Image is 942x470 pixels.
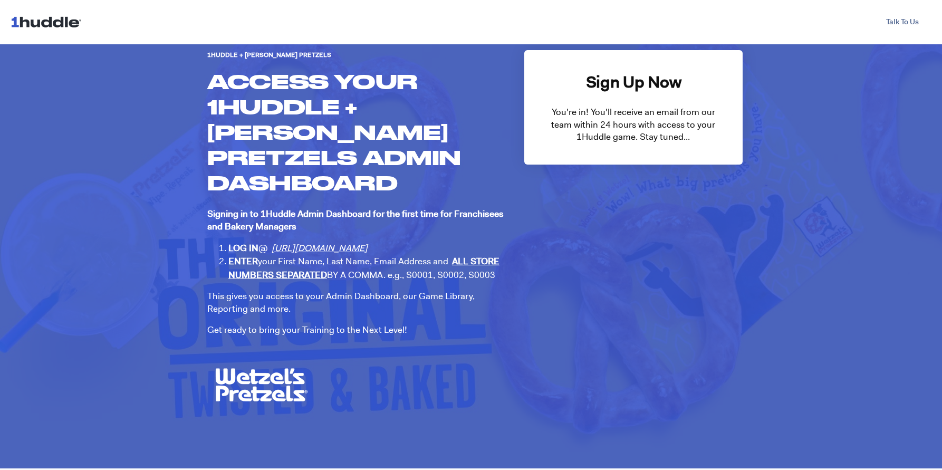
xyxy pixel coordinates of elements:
[228,242,258,254] strong: LOG IN
[228,255,508,282] li: your First Name, Last Name, Email Address and BY A COMMA. e.g., S0001, S0002, S0003
[11,12,86,32] img: 1huddle
[207,290,508,315] p: This gives you access to your Admin Dashboard, our Game Library, Reporting and more.
[873,13,931,32] a: Talk To Us
[228,255,499,281] strong: ALL STORE NUMBERS SEPARATED
[207,366,313,405] img: Wetzels Pretzels white
[207,50,508,60] h6: 1Huddle + [PERSON_NAME] Pretzels
[207,69,508,195] h1: ACCESS YOUR 1HUDDLE + [PERSON_NAME] PRETZELS ADMIN DASHBOARD
[272,242,368,254] a: [URL][DOMAIN_NAME]
[207,324,508,337] p: Get ready to bring your Training to the Next Level!
[228,242,508,255] li: @
[545,106,722,143] p: You're in! You'll receive an email from our team within 24 hours with access to your 1Huddle game...
[97,13,931,32] div: Navigation Menu
[228,255,258,267] strong: ENTER
[545,71,722,93] h2: Sign Up Now
[207,208,504,232] strong: Signing in to 1Huddle Admin Dashboard for the first time for Franchisees and Bakery Managers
